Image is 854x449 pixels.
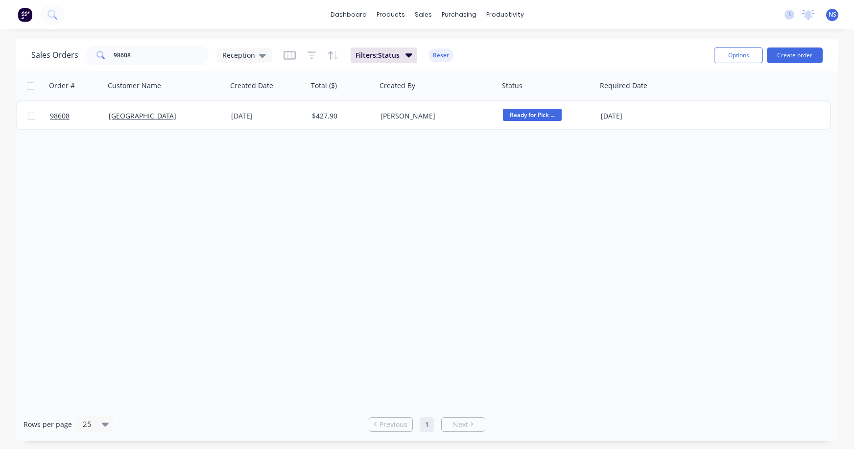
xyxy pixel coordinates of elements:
button: Options [714,47,763,63]
input: Search... [114,46,209,65]
span: Next [453,420,468,429]
div: Customer Name [108,81,161,91]
span: Ready for Pick ... [503,109,562,121]
button: Create order [767,47,823,63]
a: 98608 [50,101,109,131]
div: Status [502,81,522,91]
span: Previous [380,420,407,429]
div: Created By [380,81,415,91]
div: sales [410,7,437,22]
span: Rows per page [24,420,72,429]
div: Created Date [230,81,273,91]
div: Total ($) [311,81,337,91]
div: [DATE] [601,111,679,121]
div: purchasing [437,7,481,22]
a: Previous page [369,420,412,429]
div: [PERSON_NAME] [380,111,489,121]
div: Required Date [600,81,647,91]
img: Factory [18,7,32,22]
a: dashboard [326,7,372,22]
div: products [372,7,410,22]
div: $427.90 [312,111,370,121]
button: Filters:Status [351,47,417,63]
span: Filters: Status [356,50,400,60]
a: [GEOGRAPHIC_DATA] [109,111,176,120]
span: 98608 [50,111,70,121]
div: productivity [481,7,529,22]
span: NS [829,10,836,19]
button: Reset [429,48,453,62]
span: Reception [222,50,255,60]
a: Page 1 is your current page [420,417,434,432]
ul: Pagination [365,417,489,432]
div: Order # [49,81,75,91]
div: [DATE] [231,111,304,121]
a: Next page [442,420,485,429]
h1: Sales Orders [31,50,78,60]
